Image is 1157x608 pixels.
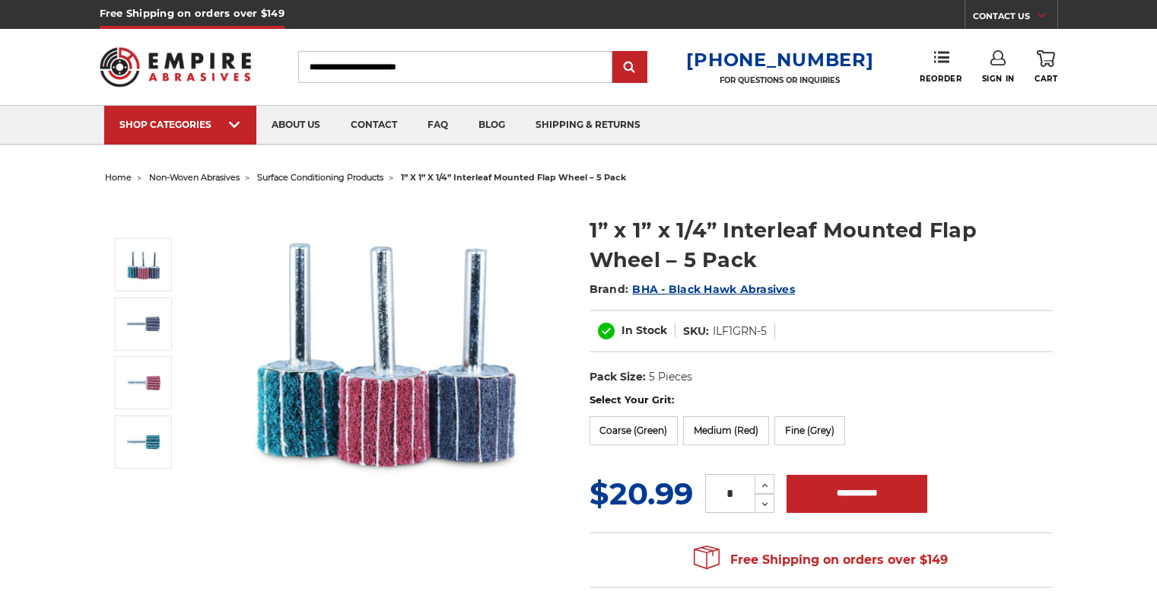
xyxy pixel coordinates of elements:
[920,74,962,84] span: Reorder
[683,323,709,339] dt: SKU:
[100,37,252,97] img: Empire Abrasives
[257,172,383,183] a: surface conditioning products
[105,172,132,183] a: home
[713,323,767,339] dd: ILF1GRN-5
[590,215,1053,275] h1: 1” x 1” x 1/4” Interleaf Mounted Flap Wheel – 5 Pack
[615,53,645,83] input: Submit
[149,172,240,183] a: non-woven abrasives
[119,119,241,130] div: SHOP CATEGORIES
[590,369,646,385] dt: Pack Size:
[125,246,163,284] img: 1” x 1” x 1/4” Interleaf Mounted Flap Wheel – 5 Pack
[982,74,1015,84] span: Sign In
[125,423,163,461] img: 1” x 1” x 1/4” Interleaf Mounted Flap Wheel – 5 Pack
[463,106,520,145] a: blog
[256,106,335,145] a: about us
[686,49,873,71] a: [PHONE_NUMBER]
[649,369,692,385] dd: 5 Pieces
[590,475,693,512] span: $20.99
[590,282,629,296] span: Brand:
[1035,74,1057,84] span: Cart
[1035,50,1057,84] a: Cart
[590,393,1053,408] label: Select Your Grit:
[694,545,948,575] span: Free Shipping on orders over $149
[520,106,656,145] a: shipping & returns
[412,106,463,145] a: faq
[973,8,1057,29] a: CONTACT US
[401,172,626,183] span: 1” x 1” x 1/4” interleaf mounted flap wheel – 5 pack
[235,199,539,504] img: 1” x 1” x 1/4” Interleaf Mounted Flap Wheel – 5 Pack
[125,364,163,402] img: 1” x 1” x 1/4” Interleaf Mounted Flap Wheel – 5 Pack
[686,75,873,85] p: FOR QUESTIONS OR INQUIRIES
[621,323,667,337] span: In Stock
[335,106,412,145] a: contact
[920,50,962,83] a: Reorder
[632,282,795,296] a: BHA - Black Hawk Abrasives
[125,305,163,343] img: 1” x 1” x 1/4” Interleaf Mounted Flap Wheel – 5 Pack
